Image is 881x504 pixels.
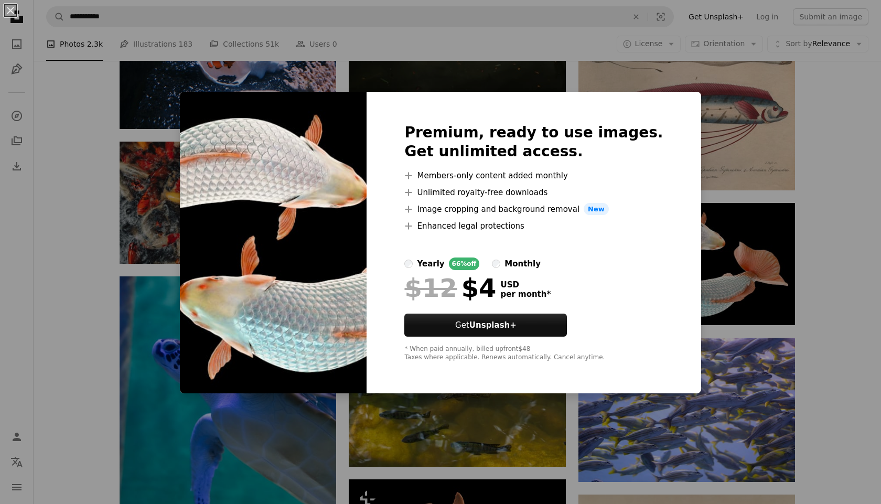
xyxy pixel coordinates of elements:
[404,203,663,216] li: Image cropping and background removal
[504,258,541,270] div: monthly
[404,186,663,199] li: Unlimited royalty-free downloads
[404,274,496,302] div: $4
[404,274,457,302] span: $12
[469,320,517,330] strong: Unsplash+
[404,314,567,337] button: GetUnsplash+
[492,260,500,268] input: monthly
[584,203,609,216] span: New
[404,345,663,362] div: * When paid annually, billed upfront $48 Taxes where applicable. Renews automatically. Cancel any...
[180,92,367,394] img: premium_photo-1722908886524-ee51687af8bf
[449,258,480,270] div: 66% off
[500,289,551,299] span: per month *
[404,123,663,161] h2: Premium, ready to use images. Get unlimited access.
[404,220,663,232] li: Enhanced legal protections
[417,258,444,270] div: yearly
[404,169,663,182] li: Members-only content added monthly
[404,260,413,268] input: yearly66%off
[500,280,551,289] span: USD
